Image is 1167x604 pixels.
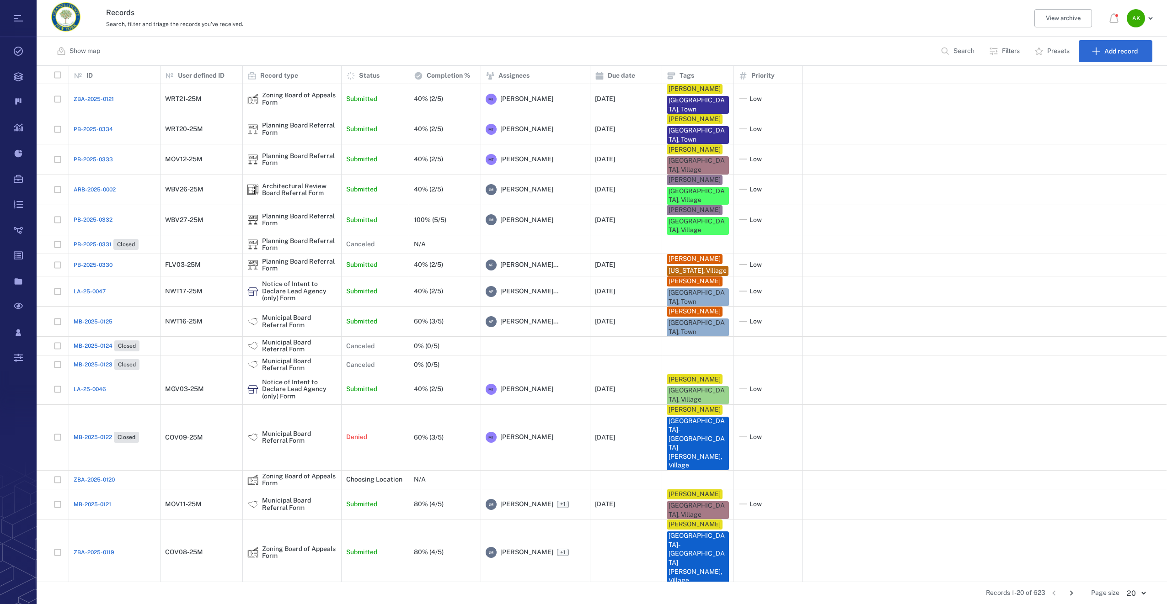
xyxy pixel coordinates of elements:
[247,547,258,558] div: Zoning Board of Appeals Form
[595,217,615,223] div: [DATE]
[74,185,116,194] a: ARB-2025-0002
[749,433,762,442] span: Low
[247,124,258,135] img: icon Planning Board Referral Form
[1091,588,1119,598] span: Page size
[346,287,377,296] p: Submitted
[346,216,377,225] p: Submitted
[500,433,553,442] span: [PERSON_NAME]
[262,153,337,167] div: Planning Board Referral Form
[262,258,337,272] div: Planning Board Referral Form
[165,386,204,392] div: MGV03-25M
[749,317,762,326] span: Low
[51,2,80,32] img: Orange County Planning Department logo
[165,434,203,441] div: COV09-25M
[1119,588,1152,599] div: 20
[74,359,139,370] a: MB-2025-0123Closed
[74,239,139,250] a: PB-2025-0331Closed
[1127,9,1156,27] button: AK
[262,358,337,372] div: Municipal Board Referral Form
[669,175,721,185] div: [PERSON_NAME]
[500,185,553,194] span: [PERSON_NAME]
[247,340,258,351] img: icon Municipal Board Referral Form
[74,432,139,443] a: MB-2025-0122Closed
[247,260,258,270] img: icon Planning Board Referral Form
[595,318,615,325] div: [DATE]
[262,430,337,445] div: Municipal Board Referral Form
[669,115,721,124] div: [PERSON_NAME]
[669,520,721,529] div: [PERSON_NAME]
[74,155,113,164] a: PB-2025-0333
[346,240,375,249] p: Canceled
[165,288,203,295] div: NWT17-25M
[1047,47,1070,56] p: Presets
[500,260,558,270] span: [PERSON_NAME]...
[1064,586,1079,600] button: Go to next page
[669,96,727,114] div: [GEOGRAPHIC_DATA], Town
[247,154,258,165] img: icon Planning Board Referral Form
[247,214,258,225] div: Planning Board Referral Form
[346,360,375,370] p: Canceled
[749,155,762,164] span: Low
[414,386,443,392] div: 40% (2/5)
[558,500,567,508] span: +1
[749,185,762,194] span: Low
[74,261,112,269] span: PB-2025-0330
[74,385,106,393] a: LA-25-0046
[1029,40,1077,62] button: Presets
[500,95,553,104] span: [PERSON_NAME]
[486,154,497,165] div: M T
[486,547,497,558] div: J M
[247,384,258,395] div: Notice of Intent to Declare Lead Agency (only) Form
[247,184,258,195] div: Architectural Review Board Referral Form
[953,47,974,56] p: Search
[486,94,497,105] div: M T
[262,339,337,353] div: Municipal Board Referral Form
[74,287,106,296] span: LA-25-0047
[178,71,225,80] p: User defined ID
[247,359,258,370] div: Municipal Board Referral Form
[669,501,727,519] div: [GEOGRAPHIC_DATA], Village
[74,342,112,350] span: MB-2025-0124
[247,239,258,250] div: Planning Board Referral Form
[669,318,727,336] div: [GEOGRAPHIC_DATA], Town
[165,156,203,163] div: MOV12-25M
[346,317,377,326] p: Submitted
[1079,40,1152,62] button: Add record
[984,40,1027,62] button: Filters
[346,95,377,104] p: Submitted
[669,277,721,286] div: [PERSON_NAME]
[669,126,727,144] div: [GEOGRAPHIC_DATA], Town
[262,213,337,227] div: Planning Board Referral Form
[486,499,497,510] div: J M
[749,216,762,225] span: Low
[247,94,258,105] img: icon Zoning Board of Appeals Form
[165,186,203,193] div: WBV26-25M
[749,260,762,270] span: Low
[262,122,337,136] div: Planning Board Referral Form
[669,217,727,235] div: [GEOGRAPHIC_DATA], Village
[669,386,727,404] div: [GEOGRAPHIC_DATA], Village
[669,266,727,276] div: [US_STATE], Village
[262,314,337,328] div: Municipal Board Referral Form
[359,71,380,80] p: Status
[106,21,243,27] span: Search, filter and triage the records you've received.
[669,206,721,215] div: [PERSON_NAME]
[500,317,558,326] span: [PERSON_NAME]...
[74,433,112,441] span: MB-2025-0122
[346,185,377,194] p: Submitted
[165,217,203,223] div: WBV27-25M
[247,184,258,195] img: icon Architectural Review Board Referral Form
[74,548,114,556] a: ZBA-2025-0119
[414,549,444,556] div: 80% (4/5)
[86,71,93,80] p: ID
[669,531,727,585] div: [GEOGRAPHIC_DATA]-[GEOGRAPHIC_DATA][PERSON_NAME], Village
[74,340,139,351] a: MB-2025-0124Closed
[74,240,112,249] span: PB-2025-0331
[165,318,203,325] div: NWT16-25M
[247,547,258,558] img: icon Zoning Board of Appeals Form
[986,588,1045,598] span: Records 1-20 of 623
[74,125,113,133] a: PB-2025-0334
[21,6,39,15] span: Help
